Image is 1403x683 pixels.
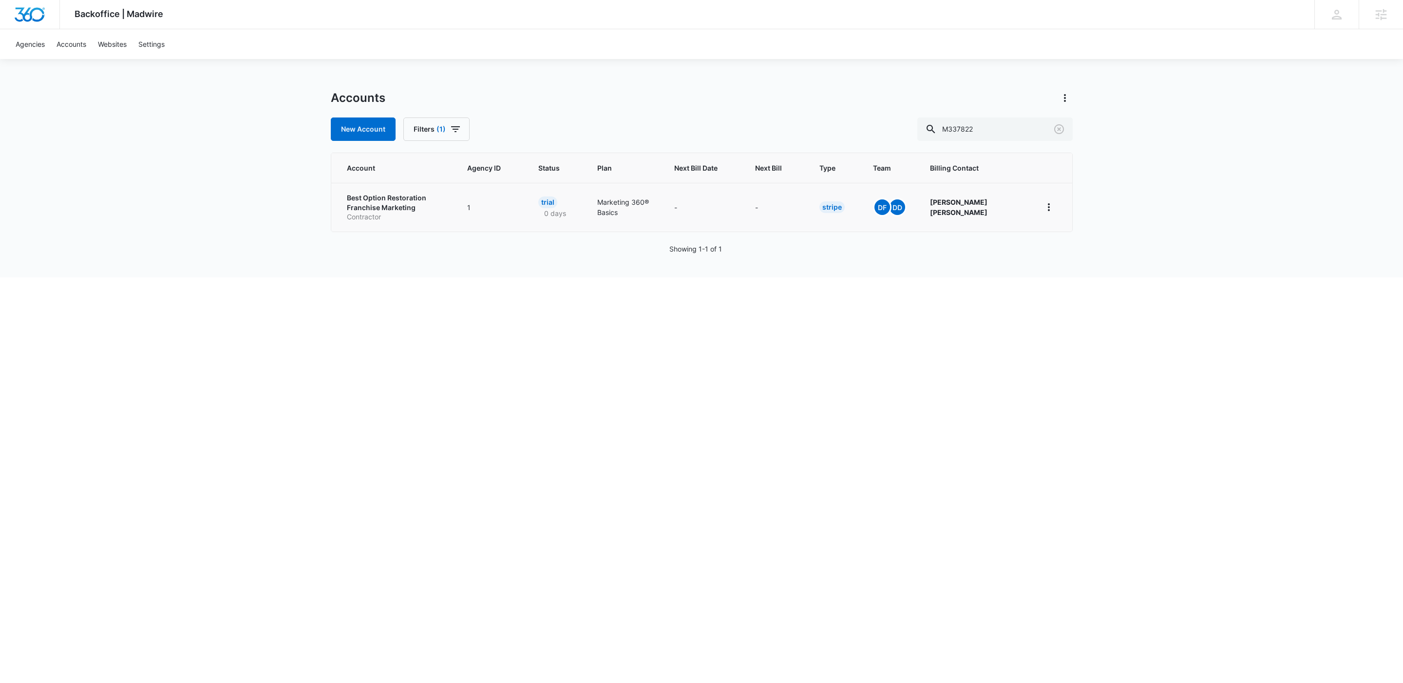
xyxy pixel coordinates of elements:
span: Billing Contact [930,163,1018,173]
a: Best Option Restoration Franchise MarketingContractor [347,193,444,222]
div: Trial [538,196,557,208]
span: Next Bill Date [674,163,718,173]
a: Agencies [10,29,51,59]
span: Status [538,163,560,173]
button: Filters(1) [403,117,470,141]
p: Marketing 360® Basics [597,197,651,217]
span: DD [890,199,905,215]
a: Websites [92,29,133,59]
a: Settings [133,29,171,59]
strong: [PERSON_NAME] [PERSON_NAME] [930,198,987,216]
p: 0 days [538,208,572,218]
a: New Account [331,117,396,141]
span: Type [819,163,835,173]
button: Actions [1057,90,1073,106]
span: Backoffice | Madwire [75,9,163,19]
p: Showing 1-1 of 1 [669,244,722,254]
p: Best Option Restoration Franchise Marketing [347,193,444,212]
span: Plan [597,163,651,173]
button: home [1041,199,1057,215]
span: Team [873,163,892,173]
span: Account [347,163,430,173]
td: - [663,183,743,232]
span: Next Bill [755,163,782,173]
input: Search [917,117,1073,141]
p: Contractor [347,212,444,222]
h1: Accounts [331,91,385,105]
span: DF [874,199,890,215]
span: (1) [436,126,446,133]
a: Accounts [51,29,92,59]
td: 1 [455,183,527,232]
span: Agency ID [467,163,501,173]
button: Clear [1051,121,1067,137]
div: Stripe [819,201,845,213]
td: - [743,183,808,232]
